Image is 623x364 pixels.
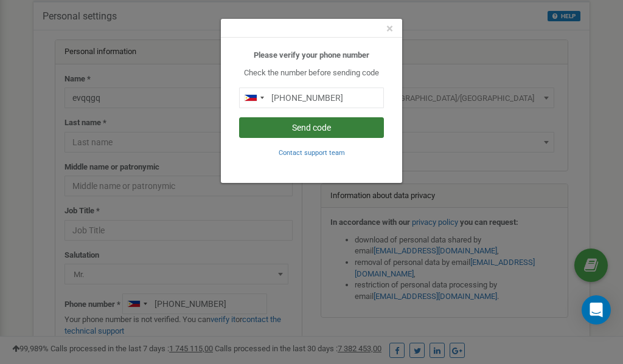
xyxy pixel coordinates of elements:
[239,67,384,79] p: Check the number before sending code
[239,117,384,138] button: Send code
[279,149,345,157] small: Contact support team
[386,21,393,36] span: ×
[582,295,611,325] div: Open Intercom Messenger
[386,22,393,35] button: Close
[239,88,384,108] input: 0905 123 4567
[254,50,369,60] b: Please verify your phone number
[279,148,345,157] a: Contact support team
[240,88,268,108] div: Telephone country code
